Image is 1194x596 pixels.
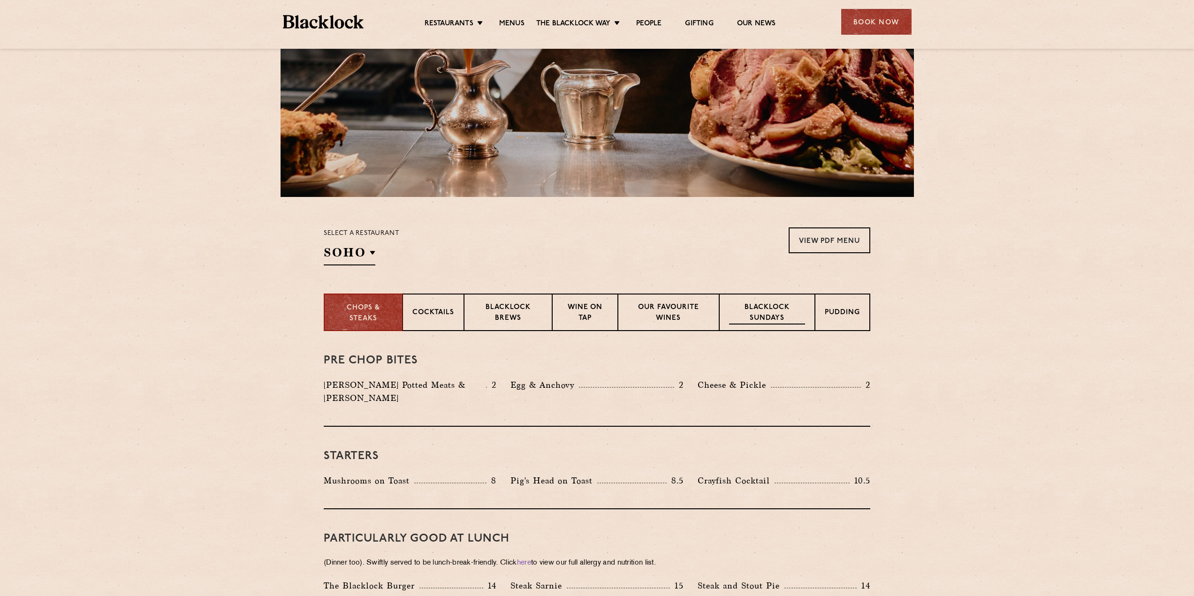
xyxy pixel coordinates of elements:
[483,580,497,592] p: 14
[698,378,771,392] p: Cheese & Pickle
[698,579,784,592] p: Steak and Stout Pie
[667,475,684,487] p: 8.5
[499,19,525,30] a: Menus
[324,533,870,545] h3: PARTICULARLY GOOD AT LUNCH
[324,227,399,240] p: Select a restaurant
[850,475,870,487] p: 10.5
[324,557,870,570] p: (Dinner too). Swiftly served to be lunch-break-friendly. Click to view our full allergy and nutri...
[324,244,375,265] h2: SOHO
[670,580,684,592] p: 15
[737,19,776,30] a: Our News
[487,379,496,391] p: 2
[487,475,496,487] p: 8
[562,302,608,324] p: Wine on Tap
[861,379,870,391] p: 2
[425,19,473,30] a: Restaurants
[841,9,912,35] div: Book Now
[510,474,597,487] p: Pig's Head on Toast
[857,580,870,592] p: 14
[324,450,870,462] h3: Starters
[510,579,567,592] p: Steak Sarnie
[412,308,454,319] p: Cocktails
[324,355,870,367] h3: Pre Chop Bites
[334,303,393,324] p: Chops & Steaks
[517,559,531,566] a: here
[324,474,414,487] p: Mushrooms on Toast
[536,19,610,30] a: The Blacklock Way
[510,378,579,392] p: Egg & Anchovy
[825,308,860,319] p: Pudding
[698,474,775,487] p: Crayfish Cocktail
[474,302,542,324] p: Blacklock Brews
[674,379,684,391] p: 2
[324,579,419,592] p: The Blacklock Burger
[729,302,805,324] p: Blacklock Sundays
[636,19,662,30] a: People
[789,227,870,253] a: View PDF Menu
[685,19,713,30] a: Gifting
[324,378,486,405] p: [PERSON_NAME] Potted Meats & [PERSON_NAME]
[628,302,709,324] p: Our favourite wines
[283,15,364,29] img: BL_Textured_Logo-footer-cropped.svg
